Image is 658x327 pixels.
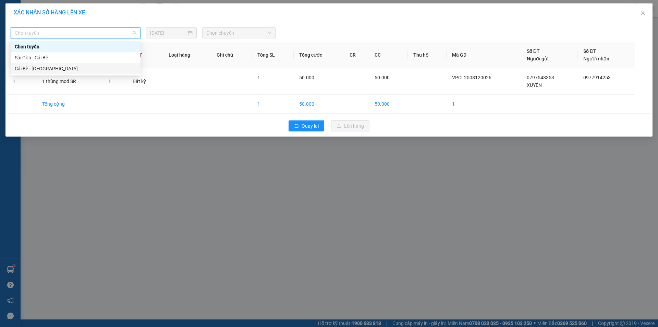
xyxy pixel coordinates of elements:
th: Ghi chú [211,42,252,68]
span: 1 [257,75,260,80]
td: 50.000 [369,95,407,114]
div: Sài Gòn - Cái Bè [15,54,136,61]
th: STT [7,42,37,68]
th: CC [369,42,407,68]
div: Chọn tuyến [15,43,136,50]
button: Close [633,3,653,23]
th: Mã GD [447,42,521,68]
th: CR [344,42,369,68]
td: 1 [7,68,37,95]
div: 0706751144 [6,14,54,24]
span: 1 [108,79,111,84]
div: 20.000 [5,44,55,52]
span: 50.000 [299,75,314,80]
div: NGUYÊN [59,22,128,31]
span: rollback [294,124,299,129]
span: Số ĐT [583,48,596,54]
div: Cái Bè - [GEOGRAPHIC_DATA] [15,65,136,72]
span: Rồi : [5,45,16,52]
td: Bất kỳ [127,68,163,95]
div: Chọn tuyến [11,41,141,52]
td: 1 thùng mod SR [37,68,103,95]
div: VP [GEOGRAPHIC_DATA] [59,6,128,22]
span: Người gửi [527,56,549,61]
th: Tổng SL [252,42,294,68]
button: uploadLên hàng [331,120,369,131]
span: Người nhận [583,56,609,61]
th: Loại hàng [163,42,211,68]
span: XUYẾN [527,82,542,88]
span: Chọn chuyến [206,28,271,38]
span: close [640,10,646,15]
td: 1 [252,95,294,114]
span: XÁC NHẬN SỐ HÀNG LÊN XE [14,9,85,16]
th: Tổng cước [294,42,344,68]
div: Sài Gòn - Cái Bè [11,52,141,63]
div: Cái Bè - Sài Gòn [11,63,141,74]
div: VP Cai Lậy [6,6,54,14]
span: 0977914253 [583,75,611,80]
span: 0797548353 [527,75,554,80]
span: 50.000 [375,75,390,80]
span: VPCL2508120026 [452,75,491,80]
td: 50.000 [294,95,344,114]
td: Tổng cộng [37,95,103,114]
input: 12/08/2025 [150,29,186,37]
button: rollbackQuay lại [289,120,324,131]
span: Quay lại [302,122,319,130]
span: Số ĐT [527,48,540,54]
span: Chọn tuyến [15,28,136,38]
div: 0379560951 [59,31,128,40]
th: ĐVT [127,42,163,68]
span: Gửi: [6,7,16,14]
td: 1 [447,95,521,114]
th: Thu hộ [408,42,447,68]
span: Nhận: [59,7,75,14]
